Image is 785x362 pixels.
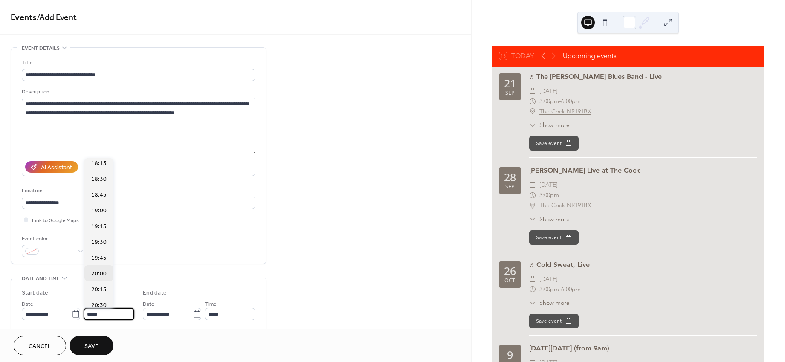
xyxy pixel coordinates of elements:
[529,180,536,190] div: ​
[529,96,536,107] div: ​
[539,284,559,295] span: 3:00pm
[504,172,516,182] div: 28
[22,274,60,283] span: Date and time
[29,342,51,351] span: Cancel
[143,300,154,309] span: Date
[529,274,536,284] div: ​
[14,336,66,355] button: Cancel
[529,298,570,307] button: ​Show more
[91,237,107,246] span: 19:30
[529,165,757,176] div: [PERSON_NAME] Live at The Cock
[22,300,33,309] span: Date
[11,9,37,26] a: Events
[539,190,559,200] span: 3:00pm
[507,350,513,360] div: 9
[529,107,536,117] div: ​
[529,121,570,130] button: ​Show more
[539,274,558,284] span: [DATE]
[41,163,72,172] div: AI Assistant
[25,161,78,173] button: AI Assistant
[539,298,570,307] span: Show more
[205,300,217,309] span: Time
[561,96,581,107] span: 6:00pm
[529,86,536,96] div: ​
[529,136,579,151] button: Save event
[37,9,77,26] span: / Add Event
[22,186,254,195] div: Location
[504,78,516,89] div: 21
[505,184,515,190] div: Sep
[84,342,98,351] span: Save
[84,300,96,309] span: Time
[529,190,536,200] div: ​
[529,298,536,307] div: ​
[504,266,516,276] div: 26
[529,314,579,328] button: Save event
[91,190,107,199] span: 18:45
[561,284,581,295] span: 6:00pm
[91,206,107,215] span: 19:00
[70,336,113,355] button: Save
[91,301,107,310] span: 20:30
[22,235,86,243] div: Event color
[529,230,579,245] button: Save event
[539,121,570,130] span: Show more
[22,44,60,53] span: Event details
[559,96,561,107] span: -
[529,260,757,270] div: ♬ Cold Sweat, Live
[559,284,561,295] span: -
[143,289,167,298] div: End date
[539,180,558,190] span: [DATE]
[91,269,107,278] span: 20:00
[539,107,591,117] a: The Cock NR191BX
[563,51,617,61] div: Upcoming events
[91,174,107,183] span: 18:30
[539,86,558,96] span: [DATE]
[91,159,107,168] span: 18:15
[22,289,48,298] div: Start date
[22,87,254,96] div: Description
[529,343,757,353] div: [DATE][DATE] (from 9am)
[529,200,536,211] div: ​
[504,278,515,284] div: Oct
[529,121,536,130] div: ​
[529,72,757,82] div: ♬ The [PERSON_NAME] Blues Band - Live
[22,58,254,67] div: Title
[539,215,570,224] span: Show more
[91,285,107,294] span: 20:15
[91,253,107,262] span: 19:45
[529,215,536,224] div: ​
[32,216,79,225] span: Link to Google Maps
[505,90,515,96] div: Sep
[539,96,559,107] span: 3:00pm
[91,222,107,231] span: 19:15
[529,284,536,295] div: ​
[529,215,570,224] button: ​Show more
[539,200,591,211] span: The Cock NR191BX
